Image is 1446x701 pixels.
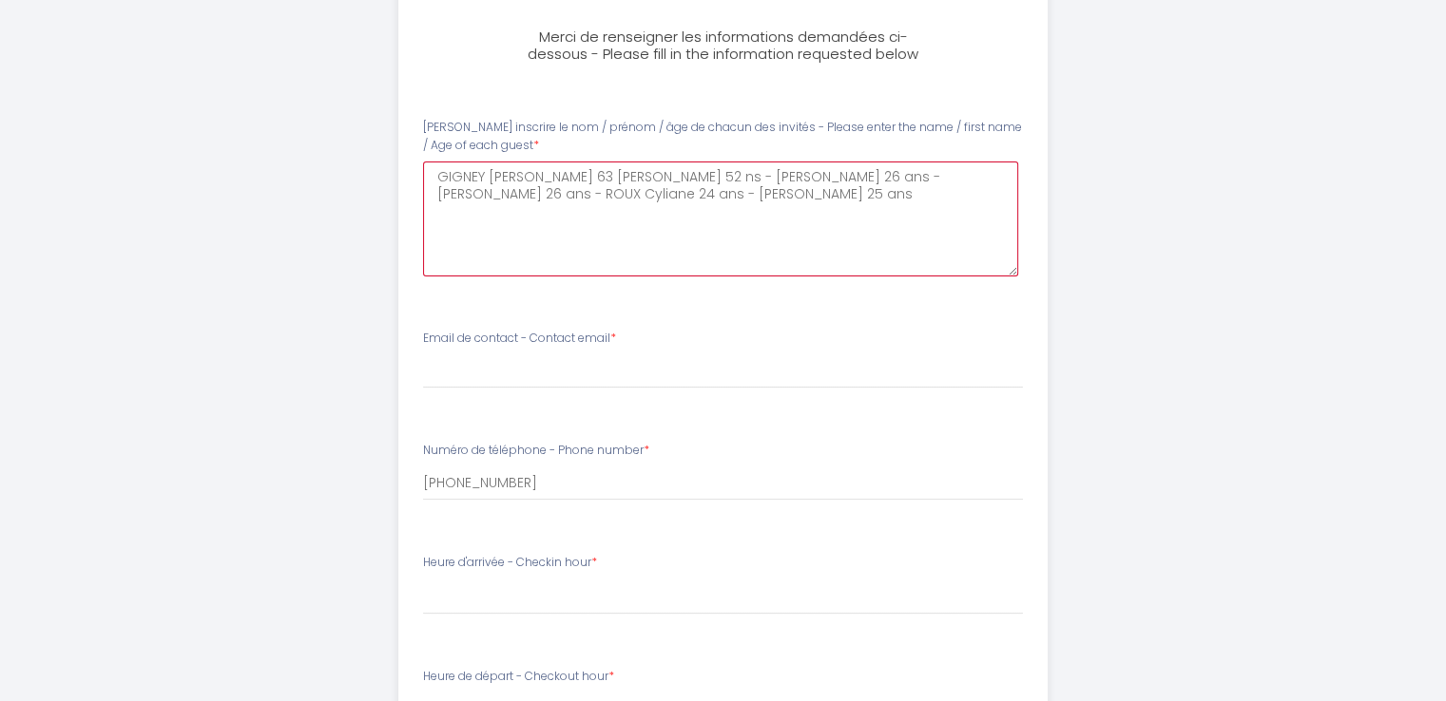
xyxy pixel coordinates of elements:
label: Email de contact - Contact email [423,330,616,348]
label: Heure d'arrivée - Checkin hour [423,554,597,572]
h3: Merci de renseigner les informations demandées ci-dessous - Please fill in the information reques... [511,28,935,63]
label: Heure de départ - Checkout hour [423,668,614,686]
label: Numéro de téléphone - Phone number [423,442,649,460]
label: [PERSON_NAME] inscrire le nom / prénom / âge de chacun des invités - Please enter the name / firs... [423,119,1023,155]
